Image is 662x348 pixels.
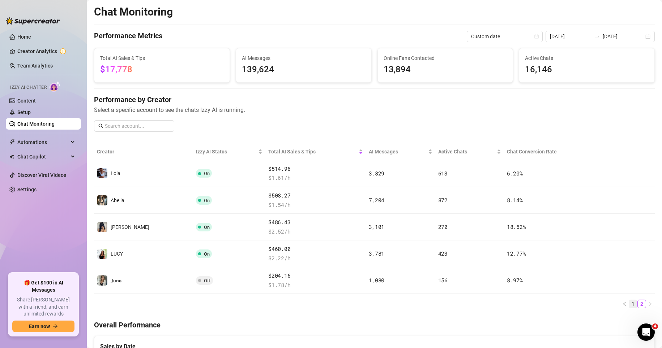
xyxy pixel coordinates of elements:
span: 1,080 [369,277,385,284]
span: arrow-right [53,324,58,329]
span: 🎁 Get $100 in AI Messages [12,279,74,293]
span: to [594,34,600,39]
li: 2 [637,300,646,308]
span: Select a specific account to see the chats Izzy AI is running. [94,105,655,114]
span: 156 [438,277,448,284]
span: Izzy AI Chatter [10,84,47,91]
span: Off [204,278,211,283]
span: $ 1.78 /h [268,281,363,290]
span: 872 [438,196,448,204]
input: End date [603,32,644,40]
span: $460.00 [268,245,363,253]
span: 139,624 [242,63,366,77]
a: Setup [17,109,31,115]
span: 3,829 [369,170,385,177]
span: $ 2.22 /h [268,254,363,263]
span: right [648,302,653,306]
span: $17,778 [100,64,132,74]
span: 7,204 [369,196,385,204]
span: $ 2.52 /h [268,227,363,236]
span: $508.27 [268,191,363,200]
span: 3,101 [369,223,385,230]
span: Lola [111,170,120,176]
span: Online Fans Contacted [384,54,507,62]
span: AI Messages [369,148,427,156]
span: search [98,123,103,129]
th: Chat Conversion Rate [504,143,599,160]
span: $204.16 [268,271,363,280]
span: 𝐉𝐮𝐧𝐨 [111,278,121,283]
span: 13,894 [384,63,507,77]
h4: Performance Metrics [94,31,162,42]
span: Automations [17,136,69,148]
img: Abella [97,195,107,205]
li: 1 [629,300,637,308]
span: On [204,171,210,176]
button: right [646,300,655,308]
img: 𝐉𝐮𝐧𝐨 [97,275,107,286]
a: Team Analytics [17,63,53,69]
input: Start date [550,32,591,40]
button: Earn nowarrow-right [12,321,74,332]
span: Active Chats [525,54,649,62]
span: 613 [438,170,448,177]
span: Share [PERSON_NAME] with a friend, and earn unlimited rewards [12,296,74,318]
span: left [622,302,627,306]
span: 4 [652,323,658,329]
iframe: Intercom live chat [637,323,655,341]
span: 6.20 % [507,170,523,177]
span: 18.52 % [507,223,526,230]
span: Total AI Sales & Tips [268,148,357,156]
h4: Performance by Creator [94,95,655,105]
span: [PERSON_NAME] [111,224,149,230]
img: Lola [97,168,107,178]
span: On [204,251,210,257]
span: 270 [438,223,448,230]
span: AI Messages [242,54,366,62]
a: Content [17,98,36,104]
a: Settings [17,187,37,192]
th: AI Messages [366,143,435,160]
h2: Chat Monitoring [94,5,173,19]
li: Next Page [646,300,655,308]
th: Total AI Sales & Tips [265,143,366,160]
a: 2 [638,300,646,308]
span: $ 1.54 /h [268,201,363,209]
th: Creator [94,143,193,160]
span: 8.14 % [507,196,523,204]
li: Previous Page [620,300,629,308]
a: Home [17,34,31,40]
span: On [204,198,210,203]
input: Search account... [105,122,170,130]
span: calendar [534,34,539,39]
span: Custom date [471,31,538,42]
span: On [204,225,210,230]
img: LUCY️‍️ [97,249,107,259]
span: 12.77 % [507,250,526,257]
span: $ 1.61 /h [268,174,363,182]
a: Discover Viral Videos [17,172,66,178]
span: Active Chats [438,148,495,156]
a: Creator Analytics exclamation-circle [17,45,75,57]
span: 3,781 [369,250,385,257]
span: swap-right [594,34,600,39]
a: 1 [629,300,637,308]
img: logo-BBDzfeDw.svg [6,17,60,25]
span: 423 [438,250,448,257]
h4: Overall Performance [94,320,655,330]
span: 16,146 [525,63,649,77]
th: Izzy AI Status [193,143,266,160]
span: Chat Copilot [17,151,69,162]
a: Chat Monitoring [17,121,55,127]
span: $514.96 [268,165,363,173]
span: Earn now [29,323,50,329]
span: LUCY️‍️ [111,251,123,257]
span: Total AI Sales & Tips [100,54,224,62]
span: thunderbolt [9,139,15,145]
img: Chat Copilot [9,154,14,159]
span: $486.43 [268,218,363,227]
span: 8.97 % [507,277,523,284]
span: Izzy AI Status [196,148,257,156]
span: Abella [111,197,124,203]
button: left [620,300,629,308]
